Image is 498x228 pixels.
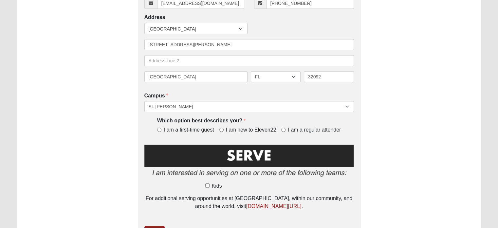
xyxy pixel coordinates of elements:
[144,92,168,100] label: Campus
[157,128,161,132] input: I am a first-time guest
[144,14,165,21] label: Address
[149,23,239,34] span: [GEOGRAPHIC_DATA]
[144,39,354,50] input: Address Line 1
[219,128,224,132] input: I am new to Eleven22
[226,126,276,134] span: I am new to Eleven22
[144,71,248,82] input: City
[144,195,354,210] div: For additional serving opportunities at [GEOGRAPHIC_DATA], within our community, and around the w...
[144,143,354,181] img: Serve2.png
[304,71,354,82] input: Zip
[281,128,286,132] input: I am a regular attender
[205,183,210,188] input: Kids
[246,203,302,209] a: [DOMAIN_NAME][URL]
[288,126,341,134] span: I am a regular attender
[144,55,354,66] input: Address Line 2
[164,126,214,134] span: I am a first-time guest
[212,182,222,190] span: Kids
[157,117,246,125] label: Which option best describes you?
